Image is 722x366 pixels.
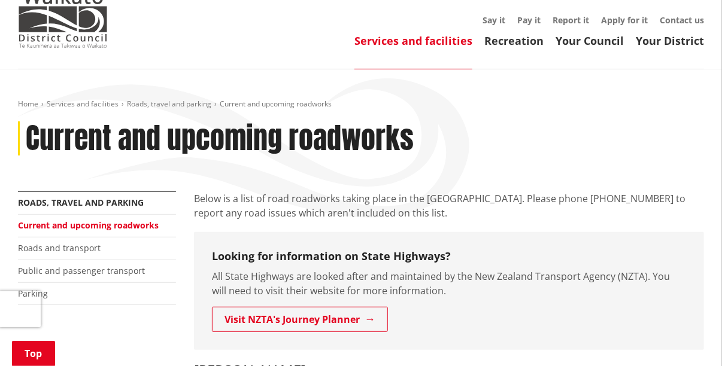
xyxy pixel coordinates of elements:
a: Your District [636,33,704,48]
p: Below is a list of road roadworks taking place in the [GEOGRAPHIC_DATA]. Please phone [PHONE_NUMB... [194,191,704,220]
a: Home [18,99,38,109]
a: Pay it [517,14,541,26]
nav: breadcrumb [18,99,704,109]
a: Public and passenger transport [18,265,145,276]
a: Roads and transport [18,242,101,254]
a: Roads, travel and parking [127,99,211,109]
h1: Current and upcoming roadworks [26,121,414,156]
a: Report it [553,14,589,26]
a: Recreation [484,33,544,48]
a: Top [12,341,55,366]
a: Services and facilities [354,33,472,48]
a: Roads, travel and parking [18,197,144,208]
iframe: Messenger Launcher [667,316,710,359]
a: Services and facilities [47,99,119,109]
p: All State Highways are looked after and maintained by the New Zealand Transport Agency (NZTA). Yo... [212,269,686,298]
a: Your Council [556,33,624,48]
a: Say it [483,14,505,26]
a: Parking [18,288,48,299]
a: Current and upcoming roadworks [18,219,159,231]
a: Visit NZTA's Journey Planner [212,307,388,332]
h3: Looking for information on State Highways? [212,250,686,263]
a: Apply for it [601,14,648,26]
span: Current and upcoming roadworks [220,99,332,109]
a: Contact us [660,14,704,26]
